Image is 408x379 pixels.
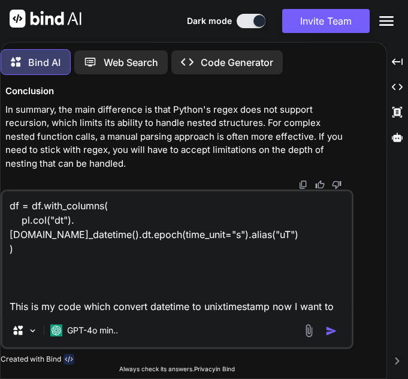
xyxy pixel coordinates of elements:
[187,15,232,27] span: Dark mode
[298,180,308,189] img: copy
[67,324,118,336] p: GPT-4o min..
[1,354,61,364] p: Created with Bind
[64,354,74,365] img: bind-logo
[315,180,325,189] img: like
[1,365,353,374] p: Always check its answers. in Bind
[5,85,351,98] h3: Conclusion
[28,55,61,70] p: Bind AI
[201,55,273,70] p: Code Generator
[302,324,316,338] img: attachment
[10,10,81,28] img: Bind AI
[194,365,216,372] span: Privacy
[5,103,351,171] p: In summary, the main difference is that Python's regex does not support recursion, which limits i...
[332,180,341,189] img: dislike
[28,326,38,336] img: Pick Models
[325,325,337,337] img: icon
[50,324,62,336] img: GPT-4o mini
[104,55,158,70] p: Web Search
[282,9,370,33] button: Invite Team
[2,191,352,314] textarea: df = df.with_columns( pl.col("dt").[DOMAIN_NAME]_datetime().dt.epoch(time_unit="s").alias("uT") )...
